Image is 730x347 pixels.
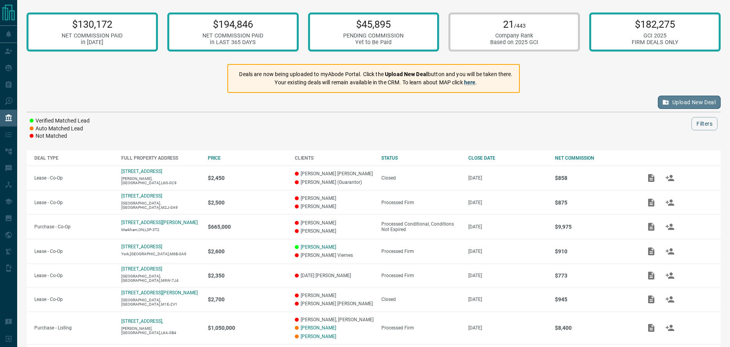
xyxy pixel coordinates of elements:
[62,32,122,39] div: NET COMMISSION PAID
[468,249,547,254] p: [DATE]
[642,175,661,180] span: Add / View Documents
[381,175,461,181] div: Closed
[381,273,461,278] div: Processed Firm
[295,228,374,234] p: [PERSON_NAME]
[555,199,634,206] p: $875
[381,155,461,161] div: STATUS
[34,155,113,161] div: DEAL TYPE
[661,175,679,180] span: Match Clients
[202,18,263,30] p: $194,846
[464,79,476,85] a: here
[121,319,163,324] p: [STREET_ADDRESS],
[121,201,200,210] p: [GEOGRAPHIC_DATA],[GEOGRAPHIC_DATA],M2J-0A9
[301,244,336,250] a: [PERSON_NAME]
[30,132,90,140] li: Not Matched
[632,32,679,39] div: GCI 2025
[239,78,512,87] p: Your existing deals will remain available in the CRM. To learn about MAP click .
[642,325,661,331] span: Add / View Documents
[468,273,547,278] p: [DATE]
[468,224,547,230] p: [DATE]
[343,18,404,30] p: $45,895
[295,180,374,185] p: [PERSON_NAME] (Guarantor)
[208,175,287,181] p: $2,450
[343,32,404,39] div: PENDING COMMISSION
[295,204,374,209] p: [PERSON_NAME]
[632,39,679,46] div: FIRM DEALS ONLY
[642,296,661,302] span: Add / View Documents
[121,326,200,335] p: [PERSON_NAME],[GEOGRAPHIC_DATA],L6A-0B4
[121,193,162,199] a: [STREET_ADDRESS]
[490,32,538,39] div: Company Rank
[661,224,679,229] span: Match Clients
[34,224,113,230] p: Purchase - Co-Op
[208,199,287,206] p: $2,500
[208,296,287,303] p: $2,700
[385,71,428,77] strong: Upload New Deal
[208,248,287,254] p: $2,600
[202,32,263,39] div: NET COMMISSION PAID
[121,176,200,185] p: [PERSON_NAME],[GEOGRAPHIC_DATA],L6G-0C9
[555,296,634,303] p: $945
[555,155,634,161] div: NET COMMISSION
[661,272,679,278] span: Match Clients
[208,272,287,279] p: $2,350
[121,244,162,249] a: [STREET_ADDRESS]
[555,224,634,230] p: $9,975
[295,301,374,306] p: [PERSON_NAME] [PERSON_NAME]
[661,325,679,331] span: Match Clients
[658,96,721,109] button: Upload New Deal
[468,200,547,205] p: [DATE]
[632,18,679,30] p: $182,275
[121,298,200,306] p: [GEOGRAPHIC_DATA],[GEOGRAPHIC_DATA],M1E-2V1
[555,325,634,331] p: $8,400
[202,39,263,46] div: in LAST 365 DAYS
[691,117,718,130] button: Filters
[381,249,461,254] div: Processed Firm
[30,125,90,133] li: Auto Matched Lead
[381,221,461,232] div: Processed Conditional, Conditions Not Expired
[121,266,162,272] a: [STREET_ADDRESS]
[121,220,198,225] a: [STREET_ADDRESS][PERSON_NAME]
[62,39,122,46] div: in [DATE]
[468,155,547,161] div: CLOSE DATE
[208,325,287,331] p: $1,050,000
[208,155,287,161] div: PRICE
[121,252,200,256] p: York,[GEOGRAPHIC_DATA],M6B-0A9
[295,317,374,322] p: [PERSON_NAME], [PERSON_NAME]
[490,18,538,30] p: 21
[121,274,200,283] p: [GEOGRAPHIC_DATA],[GEOGRAPHIC_DATA],M9W-7J4
[34,249,113,254] p: Lease - Co-Op
[34,273,113,278] p: Lease - Co-Op
[121,155,200,161] div: FULL PROPERTY ADDRESS
[295,196,374,201] p: [PERSON_NAME]
[295,273,374,278] p: [DATE] [PERSON_NAME]
[121,169,162,174] a: [STREET_ADDRESS]
[295,155,374,161] div: CLIENTS
[642,248,661,254] span: Add / View Documents
[121,228,200,232] p: Markham,ON,L3P-3T2
[468,175,547,181] p: [DATE]
[642,272,661,278] span: Add / View Documents
[642,199,661,205] span: Add / View Documents
[34,297,113,302] p: Lease - Co-Op
[642,224,661,229] span: Add / View Documents
[295,171,374,176] p: [PERSON_NAME] [PERSON_NAME]
[555,248,634,254] p: $910
[381,200,461,205] div: Processed Firm
[490,39,538,46] div: Based on 2025 GCI
[121,290,198,295] a: [STREET_ADDRESS][PERSON_NAME]
[301,325,336,331] a: [PERSON_NAME]
[661,199,679,205] span: Match Clients
[661,248,679,254] span: Match Clients
[555,272,634,279] p: $773
[30,117,90,125] li: Verified Matched Lead
[468,325,547,331] p: [DATE]
[208,224,287,230] p: $665,000
[381,325,461,331] div: Processed Firm
[34,175,113,181] p: Lease - Co-Op
[468,297,547,302] p: [DATE]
